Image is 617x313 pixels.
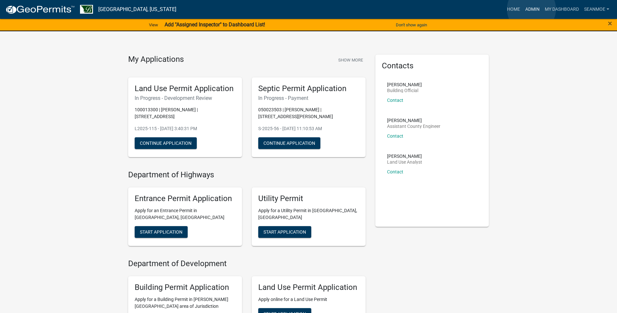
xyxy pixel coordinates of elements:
[128,55,184,64] h4: My Applications
[140,229,182,235] span: Start Application
[336,55,366,65] button: Show More
[382,61,483,71] h5: Contacts
[393,20,430,30] button: Don't show again
[258,95,359,101] h6: In Progress - Payment
[387,124,440,129] p: Assistant County Engineer
[128,170,366,180] h4: Department of Highways
[135,137,197,149] button: Continue Application
[542,3,582,16] a: My Dashboard
[80,5,93,14] img: Benton County, Minnesota
[387,88,422,93] p: Building Official
[387,82,422,87] p: [PERSON_NAME]
[258,106,359,120] p: 050023503 | [PERSON_NAME] | [STREET_ADDRESS][PERSON_NAME]
[387,133,403,139] a: Contact
[258,226,311,238] button: Start Application
[135,226,188,238] button: Start Application
[608,19,612,28] span: ×
[263,229,306,235] span: Start Application
[135,296,235,310] p: Apply for a Building Permit in [PERSON_NAME][GEOGRAPHIC_DATA] area of Jurisdiction
[608,20,612,27] button: Close
[146,20,161,30] a: View
[135,125,235,132] p: L2025-115 - [DATE] 3:40:31 PM
[504,3,523,16] a: Home
[98,4,176,15] a: [GEOGRAPHIC_DATA], [US_STATE]
[387,160,422,164] p: Land Use Analyst
[523,3,542,16] a: Admin
[135,95,235,101] h6: In Progress - Development Review
[387,98,403,103] a: Contact
[258,194,359,203] h5: Utility Permit
[135,207,235,221] p: Apply for an Entrance Permit in [GEOGRAPHIC_DATA], [GEOGRAPHIC_DATA]
[258,207,359,221] p: Apply for a Utility Permit in [GEOGRAPHIC_DATA], [GEOGRAPHIC_DATA]
[165,21,265,28] strong: Add "Assigned Inspector" to Dashboard List!
[135,84,235,93] h5: Land Use Permit Application
[258,84,359,93] h5: Septic Permit Application
[135,194,235,203] h5: Entrance Permit Application
[258,137,320,149] button: Continue Application
[258,125,359,132] p: S-2025-56 - [DATE] 11:10:53 AM
[258,283,359,292] h5: Land Use Permit Application
[135,283,235,292] h5: Building Permit Application
[582,3,612,16] a: SeanMoe
[387,118,440,123] p: [PERSON_NAME]
[387,154,422,158] p: [PERSON_NAME]
[135,106,235,120] p: 100013300 | [PERSON_NAME] | [STREET_ADDRESS]
[128,259,366,268] h4: Department of Development
[387,169,403,174] a: Contact
[258,296,359,303] p: Apply online for a Land Use Permit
